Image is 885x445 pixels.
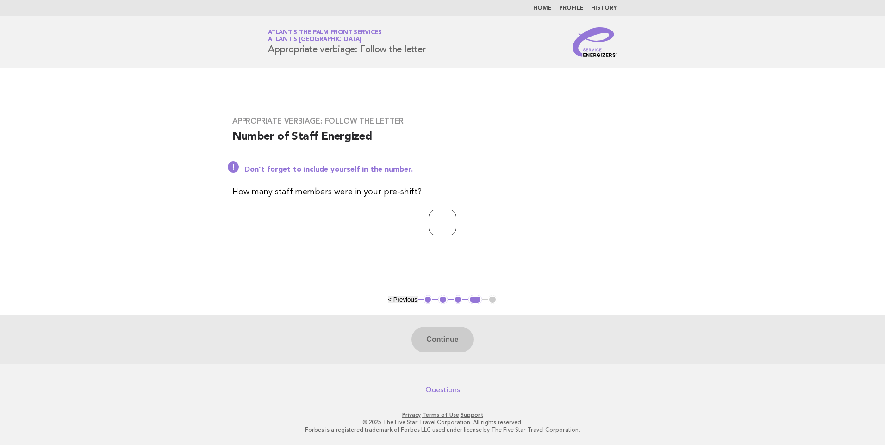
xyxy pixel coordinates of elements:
[232,117,653,126] h3: Appropriate verbiage: Follow the letter
[159,419,726,426] p: © 2025 The Five Star Travel Corporation. All rights reserved.
[232,130,653,152] h2: Number of Staff Energized
[461,412,483,418] a: Support
[244,165,653,174] p: Don't forget to include yourself in the number.
[388,296,417,303] button: < Previous
[591,6,617,11] a: History
[402,412,421,418] a: Privacy
[159,411,726,419] p: · ·
[573,27,617,57] img: Service Energizers
[268,30,425,54] h1: Appropriate verbiage: Follow the letter
[438,295,448,304] button: 2
[159,426,726,433] p: Forbes is a registered trademark of Forbes LLC used under license by The Five Star Travel Corpora...
[422,412,459,418] a: Terms of Use
[268,30,382,43] a: Atlantis The Palm Front ServicesAtlantis [GEOGRAPHIC_DATA]
[425,385,460,395] a: Questions
[268,37,361,43] span: Atlantis [GEOGRAPHIC_DATA]
[559,6,584,11] a: Profile
[454,295,463,304] button: 3
[533,6,552,11] a: Home
[232,185,653,198] p: How many staff members were in your pre-shift?
[424,295,433,304] button: 1
[468,295,482,304] button: 4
